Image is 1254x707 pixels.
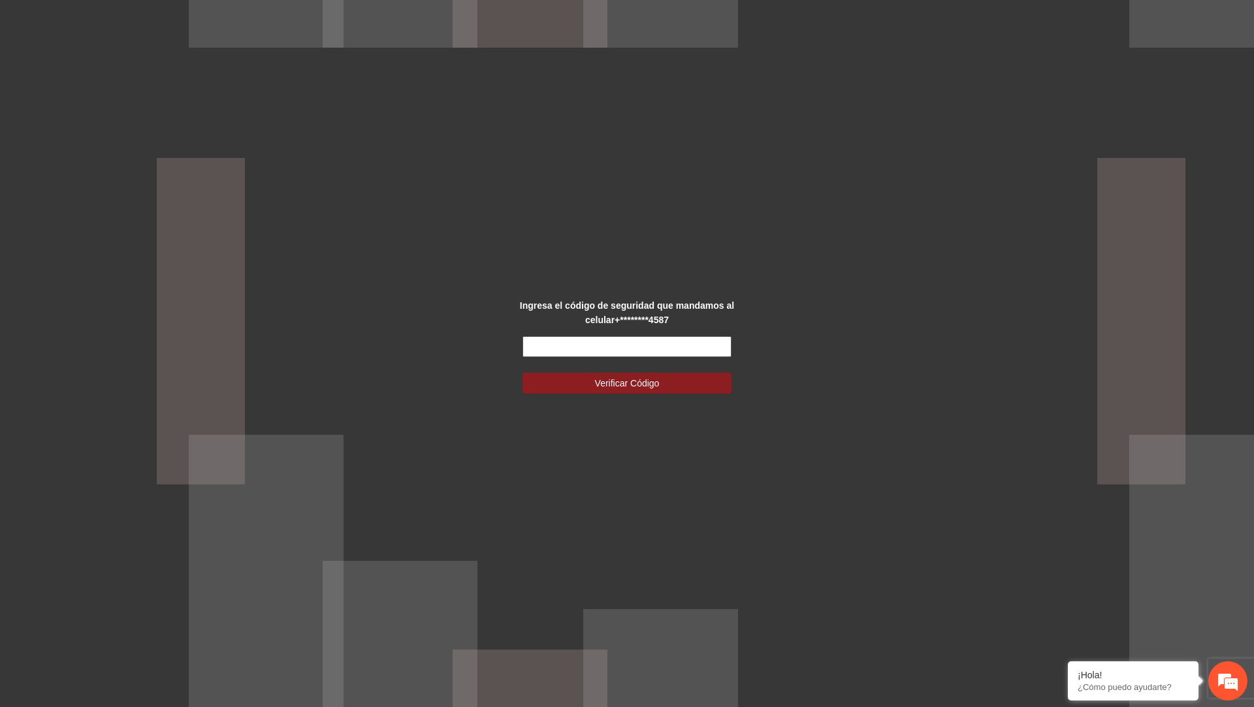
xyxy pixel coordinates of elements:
[595,376,660,390] span: Verificar Código
[68,67,219,84] div: Chatee con nosotros ahora
[1078,682,1189,692] p: ¿Cómo puedo ayudarte?
[214,7,246,38] div: Minimizar ventana de chat en vivo
[7,356,249,402] textarea: Escriba su mensaje y pulse “Intro”
[520,300,734,325] strong: Ingresa el código de seguridad que mandamos al celular +********4587
[76,174,180,306] span: Estamos en línea.
[1078,670,1189,680] div: ¡Hola!
[522,373,731,394] button: Verificar Código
